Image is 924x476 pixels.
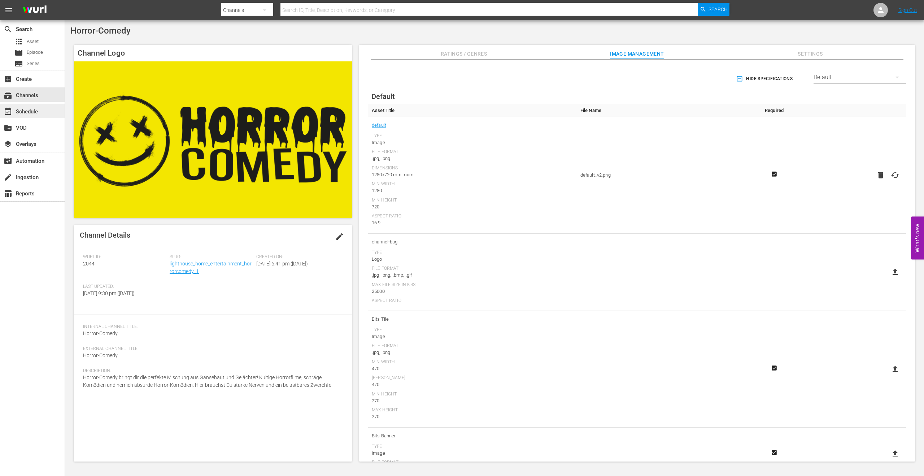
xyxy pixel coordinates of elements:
[368,104,577,117] th: Asset Title
[371,92,395,101] span: Default
[372,444,573,450] div: Type
[783,49,837,59] span: Settings
[752,104,796,117] th: Required
[80,231,130,239] span: Channel Details
[372,266,573,272] div: File Format
[4,25,12,34] span: Search
[83,290,135,296] span: [DATE] 9:30 pm ([DATE])
[14,59,23,68] span: Series
[83,368,339,374] span: Description:
[372,315,573,324] span: Bits Tile
[372,460,573,466] div: File Format
[83,375,335,388] span: Horror-Comedy bringt dir die perfekte Mischung aus Gänsehaut und Gelächter! Kultige Horrorfilme, ...
[83,330,118,336] span: Horror-Comedy
[4,124,12,132] span: VOD
[372,391,573,397] div: Min Height
[372,365,573,372] div: 470
[14,37,23,46] span: Asset
[27,60,40,67] span: Series
[437,49,491,59] span: Ratings / Genres
[372,181,573,187] div: Min Width
[372,121,386,130] a: default
[256,254,339,260] span: Created On:
[83,261,95,267] span: 2044
[372,139,573,146] div: Image
[735,69,796,89] button: Hide Specifications
[170,261,252,274] a: lighthouse_home_entertainment_horrorcomedy_1
[372,149,573,155] div: File Format
[577,104,753,117] th: File Name
[372,165,573,171] div: Dimensions
[74,45,352,61] h4: Channel Logo
[372,288,573,295] div: 25000
[898,7,917,13] a: Sign Out
[737,75,793,83] span: Hide Specifications
[70,26,131,36] span: Horror-Comedy
[4,173,12,182] span: Ingestion
[4,6,13,14] span: menu
[4,140,12,148] span: Overlays
[610,49,664,59] span: Image Management
[372,397,573,404] div: 270
[709,3,728,16] span: Search
[372,343,573,349] div: File Format
[814,67,906,87] div: Default
[372,359,573,365] div: Min Width
[4,91,12,100] span: Channels
[577,117,753,234] td: default_v2.png
[372,203,573,211] div: 720
[4,157,12,165] span: movie_filter
[372,431,573,441] span: Bits Banner
[372,171,573,178] div: 1280x720 minimum
[770,449,779,456] svg: Required
[372,450,573,457] div: Image
[4,75,12,83] span: Create
[372,133,573,139] div: Type
[372,250,573,256] div: Type
[83,254,166,260] span: Wurl ID:
[372,198,573,203] div: Min Height
[372,187,573,194] div: 1280
[83,284,166,290] span: Last Updated:
[14,48,23,57] span: Episode
[372,375,573,381] div: [PERSON_NAME]
[372,272,573,279] div: .jpg, .png, .bmp, .gif
[372,413,573,420] div: 270
[770,171,779,177] svg: Required
[372,213,573,219] div: Aspect Ratio
[372,298,573,304] div: Aspect Ratio
[372,282,573,288] div: Max File Size In Kbs
[74,61,352,218] img: Horror-Comedy
[17,2,52,19] img: ans4CAIJ8jUAAAAAAAAAAAAAAAAAAAAAAAAgQb4GAAAAAAAAAAAAAAAAAAAAAAAAJMjXAAAAAAAAAAAAAAAAAAAAAAAAgAT5G...
[372,256,573,263] div: Logo
[4,107,12,116] span: Schedule
[372,407,573,413] div: Max Height
[372,349,573,356] div: .jpg, .png
[83,324,339,330] span: Internal Channel Title:
[4,189,12,198] span: Reports
[27,49,43,56] span: Episode
[770,365,779,371] svg: Required
[335,232,344,241] span: edit
[372,155,573,162] div: .jpg, .png
[83,346,339,352] span: External Channel Title:
[256,261,308,267] span: [DATE] 6:41 pm ([DATE])
[372,333,573,340] div: Image
[170,254,253,260] span: Slug:
[698,3,729,16] button: Search
[27,38,39,45] span: Asset
[911,217,924,260] button: Open Feedback Widget
[83,352,118,358] span: Horror-Comedy
[372,219,573,226] div: 16:9
[372,237,573,247] span: channel-bug
[331,228,348,245] button: edit
[372,381,573,388] div: 470
[372,327,573,333] div: Type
